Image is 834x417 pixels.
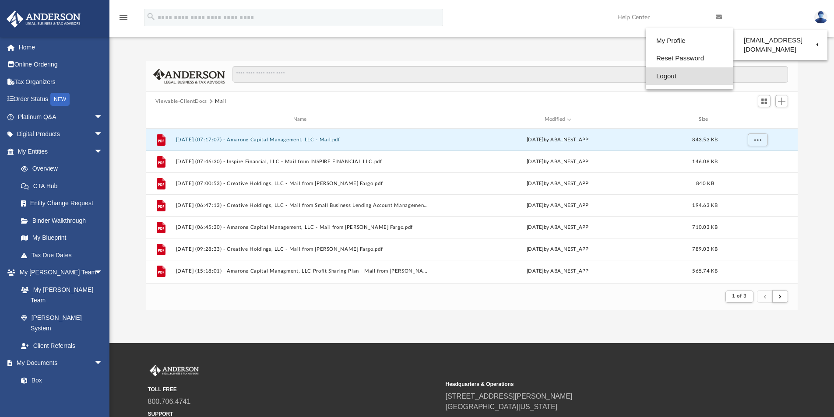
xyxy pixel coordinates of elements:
span: 789.03 KB [692,246,718,251]
span: 840 KB [696,181,714,186]
div: NEW [50,93,70,106]
small: Headquarters & Operations [446,380,737,388]
a: Tax Due Dates [12,246,116,264]
a: Home [6,39,116,56]
a: Platinum Q&Aarrow_drop_down [6,108,116,126]
a: Client Referrals [12,337,112,354]
a: menu [118,17,129,23]
button: Viewable-ClientDocs [155,98,207,105]
i: search [146,12,156,21]
div: [DATE] by ABA_NEST_APP [432,245,684,253]
button: Add [775,95,788,107]
button: [DATE] (06:45:30) - Amarone Capital Management, LLC - Mail from [PERSON_NAME] Fargo.pdf [176,224,428,230]
span: 565.74 KB [692,268,718,273]
small: TOLL FREE [148,385,440,393]
span: arrow_drop_down [94,264,112,282]
a: Digital Productsarrow_drop_down [6,126,116,143]
button: Mail [215,98,226,105]
img: Anderson Advisors Platinum Portal [148,365,201,376]
button: [DATE] (15:18:01) - Amarone Capital Managment, LLC Profit Sharing Plan - Mail from [PERSON_NAME] ... [176,268,428,274]
span: 710.03 KB [692,224,718,229]
div: [DATE] by ABA_NEST_APP [432,223,684,231]
a: CTA Hub [12,177,116,195]
a: Binder Walkthrough [12,212,116,229]
div: [DATE] by ABA_NEST_APP [432,201,684,209]
div: Name [175,116,427,123]
a: [EMAIL_ADDRESS][DOMAIN_NAME] [733,32,827,58]
a: [STREET_ADDRESS][PERSON_NAME] [446,392,573,400]
button: [DATE] (09:28:33) - Creative Holdings, LLC - Mail from [PERSON_NAME] Fargo.pdf [176,246,428,252]
span: 194.63 KB [692,203,718,207]
span: [DATE] [527,137,544,142]
a: My Profile [646,32,733,50]
a: Logout [646,67,733,85]
a: Entity Change Request [12,195,116,212]
div: Modified [431,116,683,123]
div: by ABA_NEST_APP [432,136,684,144]
div: [DATE] by ABA_NEST_APP [432,158,684,165]
a: My Entitiesarrow_drop_down [6,143,116,160]
div: grid [146,129,798,283]
a: My Documentsarrow_drop_down [6,354,112,372]
a: Tax Organizers [6,73,116,91]
a: 800.706.4741 [148,398,191,405]
span: arrow_drop_down [94,108,112,126]
button: [DATE] (07:00:53) - Creative Holdings, LLC - Mail from [PERSON_NAME] Fargo.pdf [176,181,428,186]
button: [DATE] (06:47:13) - Creative Holdings, LLC - Mail from Small Business Lending Account Management ... [176,203,428,208]
button: Switch to Grid View [758,95,771,107]
a: Box [12,371,107,389]
div: [DATE] by ABA_NEST_APP [432,267,684,275]
input: Search files and folders [232,66,788,83]
div: Size [687,116,722,123]
a: My [PERSON_NAME] Teamarrow_drop_down [6,264,112,281]
img: Anderson Advisors Platinum Portal [4,11,83,28]
button: 1 of 3 [725,291,753,303]
span: arrow_drop_down [94,143,112,161]
a: Reset Password [646,49,733,67]
a: Overview [12,160,116,178]
div: [DATE] by ABA_NEST_APP [432,179,684,187]
a: [GEOGRAPHIC_DATA][US_STATE] [446,403,558,410]
span: arrow_drop_down [94,126,112,144]
span: arrow_drop_down [94,354,112,372]
a: Online Ordering [6,56,116,74]
i: menu [118,12,129,23]
a: Order StatusNEW [6,91,116,109]
button: More options [747,133,767,146]
div: id [150,116,172,123]
a: My [PERSON_NAME] Team [12,281,107,309]
button: [DATE] (07:17:07) - Amarone Capital Management, LLC - Mail.pdf [176,137,428,143]
button: [DATE] (07:46:30) - Inspire Financial, LLC - Mail from INSPIRE FINANCIAL LLC.pdf [176,159,428,165]
span: 146.08 KB [692,159,718,164]
a: [PERSON_NAME] System [12,309,112,337]
span: 843.53 KB [692,137,718,142]
img: User Pic [814,11,827,24]
span: 1 of 3 [732,294,746,298]
a: My Blueprint [12,229,112,247]
div: id [726,116,788,123]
